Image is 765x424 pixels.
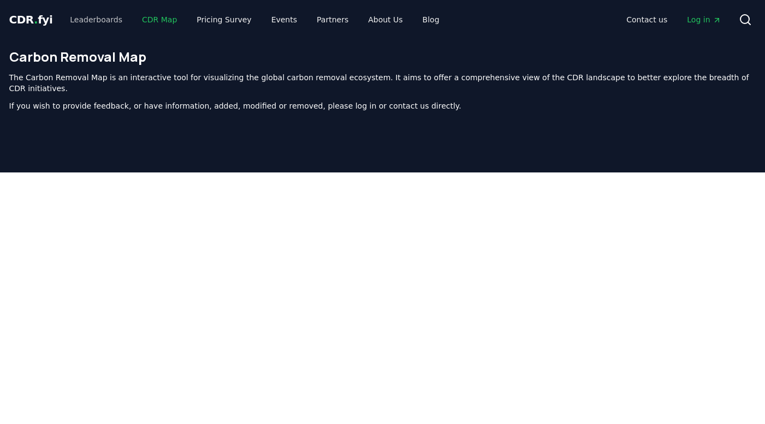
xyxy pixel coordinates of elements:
[9,100,756,111] p: If you wish to provide feedback, or have information, added, modified or removed, please log in o...
[9,12,53,27] a: CDR.fyi
[9,72,756,94] p: The Carbon Removal Map is an interactive tool for visualizing the global carbon removal ecosystem...
[414,10,448,29] a: Blog
[263,10,306,29] a: Events
[687,14,721,25] span: Log in
[9,13,53,26] span: CDR fyi
[188,10,260,29] a: Pricing Survey
[61,10,448,29] nav: Main
[9,48,756,65] h1: Carbon Removal Map
[34,13,38,26] span: .
[618,10,730,29] nav: Main
[133,10,186,29] a: CDR Map
[678,10,730,29] a: Log in
[359,10,411,29] a: About Us
[61,10,131,29] a: Leaderboards
[308,10,357,29] a: Partners
[618,10,676,29] a: Contact us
